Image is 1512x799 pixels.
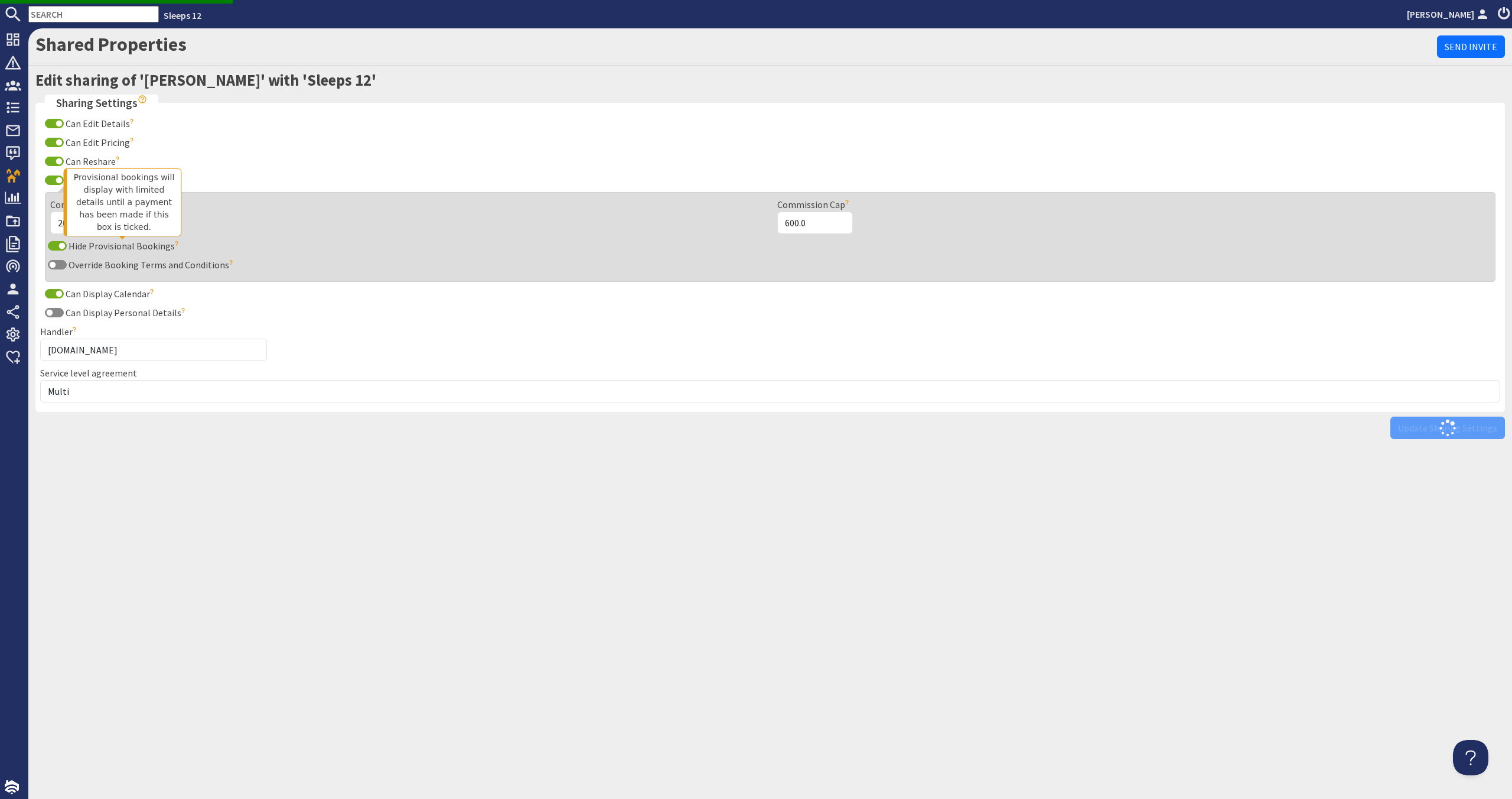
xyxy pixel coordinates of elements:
label: Can Display Calendar [64,288,157,300]
img: staytech_i_w-64f4e8e9ee0a9c174fd5317b4b171b261742d2d393467e5bdba4413f4f884c10.svg [5,780,19,794]
label: Handler [40,326,79,337]
div: Provisional bookings will display with limited details until a payment has been made if this box ... [64,168,182,236]
label: Hide Provisional Bookings [67,240,181,252]
a: Send Invite [1437,35,1505,58]
label: Commission Cap [777,199,852,210]
a: Sleeps 12 [164,9,201,21]
h1: Shared Properties [35,33,1437,56]
input: SEARCH [28,6,159,22]
label: Override Booking Terms and Conditions [67,259,236,271]
a: [PERSON_NAME] [1407,7,1491,21]
iframe: Toggle Customer Support [1453,740,1488,775]
label: Can Edit Pricing [64,137,136,148]
label: Commission Percentage [50,199,157,210]
label: Can Display Personal Details [64,307,188,319]
label: Service level agreement [40,367,137,379]
h2: Edit sharing of '[PERSON_NAME]' with 'Sleeps 12' [35,71,1505,90]
legend: Sharing Settings [45,95,158,112]
i: Show hints [138,95,147,104]
label: Can Edit Details [64,118,136,129]
label: Can Reshare [64,155,122,167]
